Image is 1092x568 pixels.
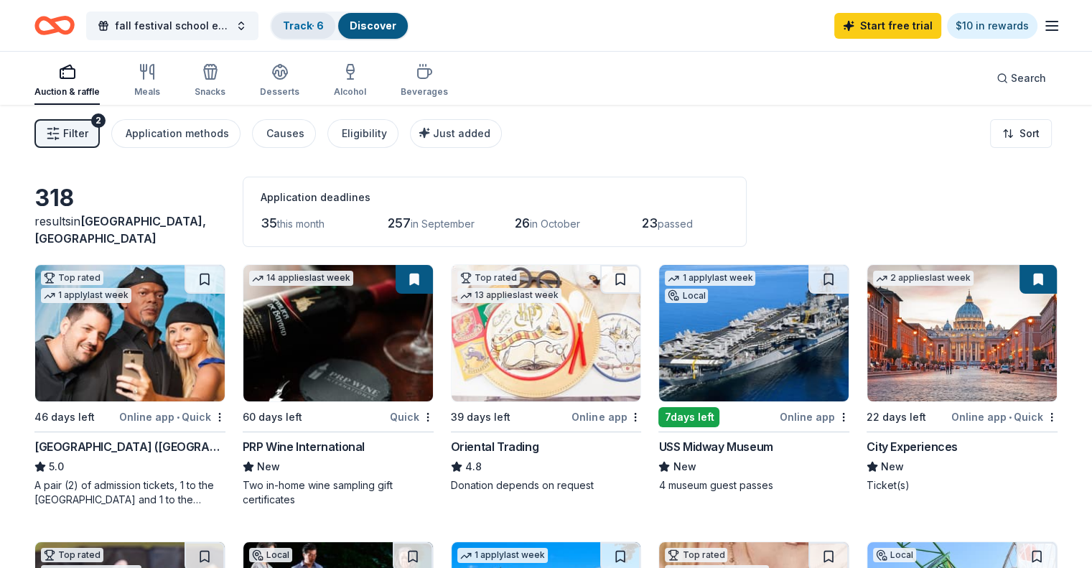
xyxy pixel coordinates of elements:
div: Eligibility [342,125,387,142]
button: Application methods [111,119,241,148]
span: 4.8 [465,458,482,475]
div: Local [873,548,916,562]
div: Desserts [260,86,299,98]
img: Image for PRP Wine International [243,265,433,401]
div: Top rated [665,548,727,562]
span: 35 [261,215,277,231]
span: fall festival school event [115,17,230,34]
div: Oriental Trading [451,438,539,455]
span: New [881,458,904,475]
div: 22 days left [867,409,926,426]
div: 60 days left [243,409,302,426]
div: Beverages [401,86,448,98]
a: Image for City Experiences2 applieslast week22 days leftOnline app•QuickCity ExperiencesNewTicket(s) [867,264,1058,493]
div: Meals [134,86,160,98]
div: Top rated [41,271,103,285]
div: Online app [571,408,641,426]
button: Just added [410,119,502,148]
div: Snacks [195,86,225,98]
span: Search [1011,70,1046,87]
a: Image for Oriental TradingTop rated13 applieslast week39 days leftOnline appOriental Trading4.8Do... [451,264,642,493]
button: Search [985,64,1058,93]
span: in September [411,218,475,230]
div: 7 days left [658,407,719,427]
div: City Experiences [867,438,958,455]
div: 318 [34,184,225,213]
span: passed [658,218,693,230]
div: PRP Wine International [243,438,365,455]
div: results [34,213,225,247]
a: Start free trial [834,13,941,39]
span: • [177,411,179,423]
button: Meals [134,57,160,105]
a: Home [34,9,75,42]
div: Top rated [41,548,103,562]
a: $10 in rewards [947,13,1037,39]
div: 2 applies last week [873,271,974,286]
button: fall festival school event [86,11,258,40]
span: Filter [63,125,88,142]
a: Image for PRP Wine International14 applieslast week60 days leftQuickPRP Wine InternationalNewTwo ... [243,264,434,507]
div: 46 days left [34,409,95,426]
span: in October [530,218,580,230]
button: Beverages [401,57,448,105]
div: Donation depends on request [451,478,642,493]
span: New [673,458,696,475]
div: 1 apply last week [41,288,131,303]
a: Discover [350,19,396,32]
button: Snacks [195,57,225,105]
span: 257 [388,215,411,231]
div: Local [249,548,292,562]
div: Top rated [457,271,520,285]
img: Image for Hollywood Wax Museum (Hollywood) [35,265,225,401]
a: Track· 6 [283,19,324,32]
div: Quick [390,408,434,426]
button: Eligibility [327,119,398,148]
button: Causes [252,119,316,148]
div: Local [665,289,708,303]
span: this month [277,218,325,230]
img: Image for City Experiences [867,265,1057,401]
span: Just added [433,127,490,139]
div: Ticket(s) [867,478,1058,493]
button: Filter2 [34,119,100,148]
span: 23 [642,215,658,231]
span: New [257,458,280,475]
div: Auction & raffle [34,86,100,98]
div: 2 [91,113,106,128]
button: Track· 6Discover [270,11,409,40]
div: Application methods [126,125,229,142]
span: 26 [515,215,530,231]
div: 1 apply last week [665,271,755,286]
a: Image for USS Midway Museum1 applylast weekLocal7days leftOnline appUSS Midway MuseumNew4 museum ... [658,264,849,493]
img: Image for USS Midway Museum [659,265,849,401]
div: 13 applies last week [457,288,561,303]
button: Auction & raffle [34,57,100,105]
div: Causes [266,125,304,142]
div: Two in-home wine sampling gift certificates [243,478,434,507]
span: 5.0 [49,458,64,475]
div: Online app [780,408,849,426]
div: USS Midway Museum [658,438,773,455]
div: Application deadlines [261,189,729,206]
div: 4 museum guest passes [658,478,849,493]
span: in [34,214,206,246]
div: [GEOGRAPHIC_DATA] ([GEOGRAPHIC_DATA]) [34,438,225,455]
div: 1 apply last week [457,548,548,563]
div: Online app Quick [951,408,1058,426]
img: Image for Oriental Trading [452,265,641,401]
div: Online app Quick [119,408,225,426]
div: 14 applies last week [249,271,353,286]
button: Desserts [260,57,299,105]
span: Sort [1019,125,1040,142]
button: Sort [990,119,1052,148]
div: Alcohol [334,86,366,98]
span: • [1009,411,1012,423]
button: Alcohol [334,57,366,105]
span: [GEOGRAPHIC_DATA], [GEOGRAPHIC_DATA] [34,214,206,246]
a: Image for Hollywood Wax Museum (Hollywood)Top rated1 applylast week46 days leftOnline app•Quick[G... [34,264,225,507]
div: A pair (2) of admission tickets, 1 to the [GEOGRAPHIC_DATA] and 1 to the [GEOGRAPHIC_DATA] [34,478,225,507]
div: 39 days left [451,409,510,426]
